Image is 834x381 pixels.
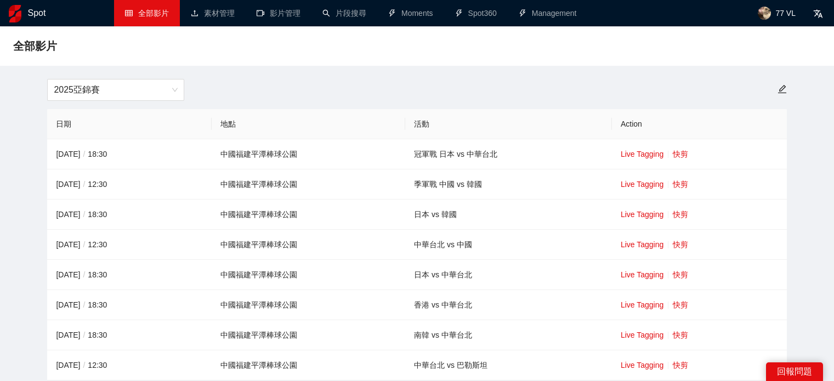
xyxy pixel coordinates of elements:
[47,290,212,320] td: [DATE] 18:30
[80,331,88,339] span: /
[621,210,663,219] a: Live Tagging
[47,200,212,230] td: [DATE] 18:30
[212,200,405,230] td: 中國福建平潭棒球公園
[212,230,405,260] td: 中國福建平潭棒球公園
[621,270,663,279] a: Live Tagging
[621,180,663,189] a: Live Tagging
[388,9,433,18] a: thunderboltMoments
[621,361,663,369] a: Live Tagging
[758,7,771,20] img: avatar
[125,9,133,17] span: table
[322,9,366,18] a: search片段搜尋
[80,270,88,279] span: /
[405,230,612,260] td: 中華台北 vs 中國
[47,260,212,290] td: [DATE] 18:30
[673,361,688,369] a: 快剪
[212,260,405,290] td: 中國福建平潭棒球公園
[405,139,612,169] td: 冠軍戰 日本 vs 中華台北
[212,350,405,380] td: 中國福建平潭棒球公園
[47,169,212,200] td: [DATE] 12:30
[405,350,612,380] td: 中華台北 vs 巴勒斯坦
[405,169,612,200] td: 季軍戰 中國 vs 韓國
[80,180,88,189] span: /
[212,139,405,169] td: 中國福建平潭棒球公園
[621,300,663,309] a: Live Tagging
[405,200,612,230] td: 日本 vs 韓國
[54,79,178,100] span: 2025亞錦賽
[405,260,612,290] td: 日本 vs 中華台北
[673,300,688,309] a: 快剪
[80,300,88,309] span: /
[673,240,688,249] a: 快剪
[138,9,169,18] span: 全部影片
[191,9,235,18] a: upload素材管理
[47,350,212,380] td: [DATE] 12:30
[80,210,88,219] span: /
[405,109,612,139] th: 活動
[47,139,212,169] td: [DATE] 18:30
[612,109,787,139] th: Action
[519,9,577,18] a: thunderboltManagement
[9,5,21,22] img: logo
[405,320,612,350] td: 南韓 vs 中華台北
[405,290,612,320] td: 香港 vs 中華台北
[673,270,688,279] a: 快剪
[212,109,405,139] th: 地點
[212,320,405,350] td: 中國福建平潭棒球公園
[212,169,405,200] td: 中國福建平潭棒球公園
[212,290,405,320] td: 中國福建平潭棒球公園
[13,37,57,55] span: 全部影片
[47,320,212,350] td: [DATE] 18:30
[673,210,688,219] a: 快剪
[80,361,88,369] span: /
[80,240,88,249] span: /
[455,9,497,18] a: thunderboltSpot360
[621,331,663,339] a: Live Tagging
[621,150,663,158] a: Live Tagging
[257,9,300,18] a: video-camera影片管理
[621,240,663,249] a: Live Tagging
[673,150,688,158] a: 快剪
[766,362,823,381] div: 回報問題
[47,109,212,139] th: 日期
[80,150,88,158] span: /
[778,84,787,94] span: edit
[673,331,688,339] a: 快剪
[673,180,688,189] a: 快剪
[47,230,212,260] td: [DATE] 12:30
